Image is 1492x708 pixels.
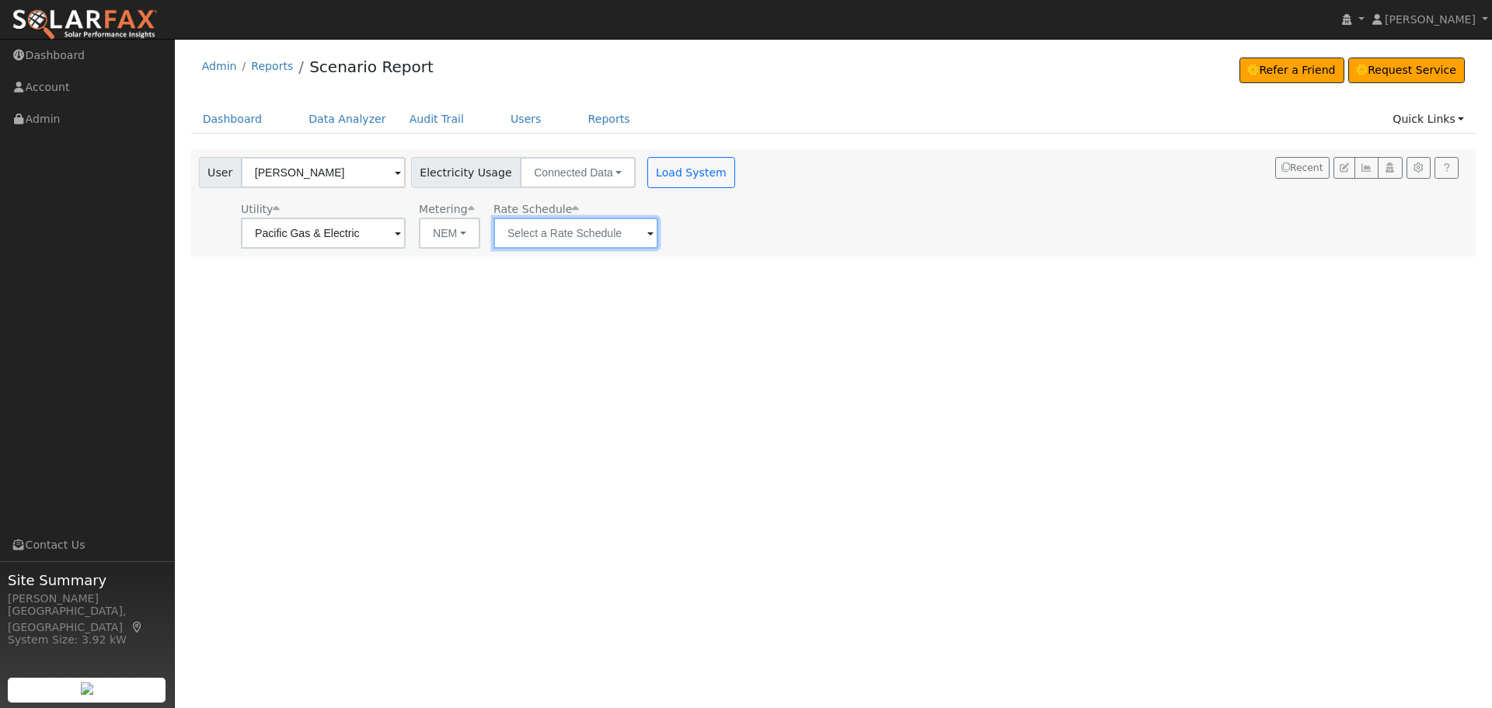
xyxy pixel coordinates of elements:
span: Alias: H2ETOUBN [493,203,579,215]
div: [GEOGRAPHIC_DATA], [GEOGRAPHIC_DATA] [8,603,166,636]
a: Admin [202,60,237,72]
a: Map [131,621,145,633]
input: Select a Rate Schedule [493,218,658,249]
div: System Size: 3.92 kW [8,632,166,648]
a: Reports [577,105,642,134]
span: User [199,157,242,188]
a: Scenario Report [309,58,434,76]
a: Reports [251,60,293,72]
a: Data Analyzer [297,105,398,134]
div: Utility [241,201,406,218]
button: Connected Data [520,157,636,188]
a: Quick Links [1381,105,1476,134]
button: Edit User [1333,157,1355,179]
span: [PERSON_NAME] [1385,13,1476,26]
img: SolarFax [12,9,158,41]
div: Metering [419,201,480,218]
div: [PERSON_NAME] [8,591,166,607]
input: Select a User [241,157,406,188]
button: Settings [1407,157,1431,179]
a: Help Link [1434,157,1459,179]
button: NEM [419,218,480,249]
a: Refer a Friend [1239,58,1344,84]
input: Select a Utility [241,218,406,249]
span: Site Summary [8,570,166,591]
img: retrieve [81,682,93,695]
a: Dashboard [191,105,274,134]
a: Request Service [1348,58,1466,84]
button: Login As [1378,157,1402,179]
button: Load System [647,157,736,188]
a: Users [499,105,553,134]
button: Recent [1275,157,1330,179]
span: Electricity Usage [411,157,521,188]
a: Audit Trail [398,105,476,134]
button: Multi-Series Graph [1354,157,1379,179]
